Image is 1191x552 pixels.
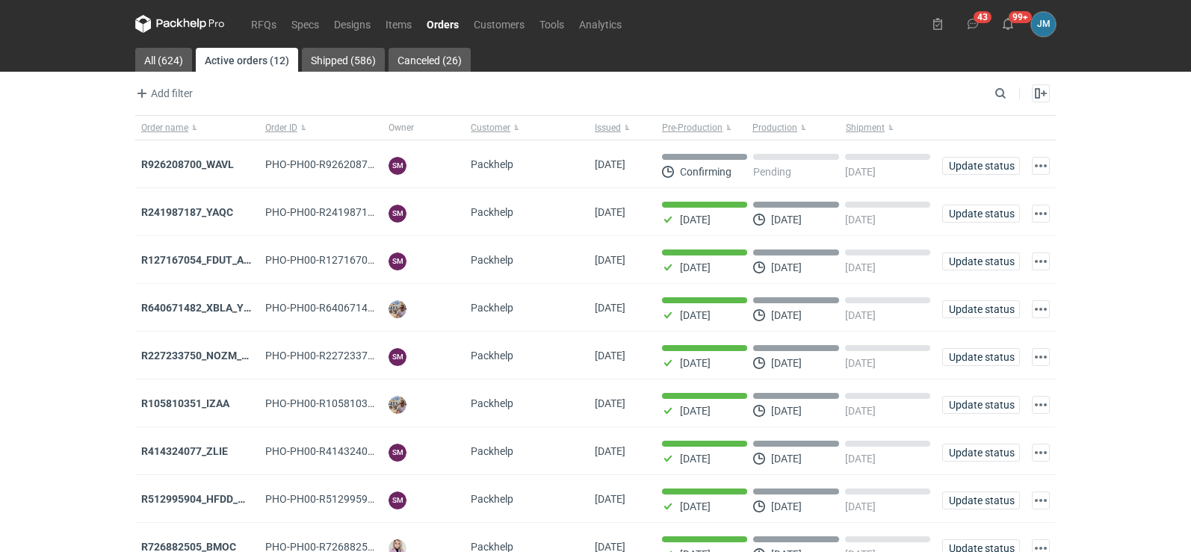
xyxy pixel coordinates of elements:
span: Packhelp [471,206,513,218]
a: R241987187_YAQC [141,206,233,218]
span: PHO-PH00-R241987187_YAQC [265,206,410,218]
span: PHO-PH00-R640671482_XBLA_YSXL_LGDV_BUVN_WVLV [265,302,535,314]
span: Order name [141,122,188,134]
p: [DATE] [845,405,876,417]
strong: R926208700_WAVL [141,158,234,170]
a: RFQs [244,15,284,33]
button: 99+ [996,12,1020,36]
button: Update status [942,444,1020,462]
span: PHO-PH00-R105810351_IZAA [265,397,406,409]
a: Designs [327,15,378,33]
span: PHO-PH00-R227233750_NOZM_V1 [265,350,431,362]
button: Add filter [132,84,194,102]
a: Customers [466,15,532,33]
button: Actions [1032,444,1050,462]
button: Shipment [843,116,936,140]
figcaption: JM [1031,12,1056,37]
span: 04/09/2025 [595,350,625,362]
button: Update status [942,157,1020,175]
p: [DATE] [771,309,802,321]
p: [DATE] [771,500,802,512]
button: Update status [942,396,1020,414]
button: Update status [942,205,1020,223]
span: PHO-PH00-R926208700_WAVL [265,158,412,170]
p: [DATE] [680,214,711,226]
p: [DATE] [845,357,876,369]
figcaption: SM [389,491,406,509]
button: 43 [961,12,985,36]
span: Packhelp [471,493,513,505]
span: Update status [949,161,1013,171]
span: Pre-Production [662,122,723,134]
span: PHO-PH00-R414324077_ZLIE [265,445,405,457]
p: [DATE] [845,166,876,178]
span: Packhelp [471,445,513,457]
span: Update status [949,256,1013,267]
input: Search [992,84,1039,102]
svg: Packhelp Pro [135,15,225,33]
button: Actions [1032,491,1050,509]
p: [DATE] [680,453,711,465]
span: Production [752,122,797,134]
span: Update status [949,495,1013,506]
button: Pre-Production [656,116,749,140]
span: 09/09/2025 [595,254,625,266]
span: Order ID [265,122,297,134]
button: Actions [1032,348,1050,366]
p: [DATE] [680,309,711,321]
span: Customer [471,122,510,134]
a: All (624) [135,48,192,72]
button: Actions [1032,396,1050,414]
span: 08/09/2025 [595,302,625,314]
button: Actions [1032,252,1050,270]
figcaption: SM [389,205,406,223]
p: [DATE] [680,357,711,369]
a: R414324077_ZLIE [141,445,228,457]
button: Actions [1032,205,1050,223]
span: Packhelp [471,350,513,362]
p: [DATE] [680,405,711,417]
button: Customer [465,116,589,140]
span: Issued [595,122,621,134]
a: Tools [532,15,572,33]
a: Analytics [572,15,629,33]
span: 11/09/2025 [595,158,625,170]
div: Joanna Myślak [1031,12,1056,37]
a: R127167054_FDUT_ACTL [141,254,263,266]
figcaption: SM [389,252,406,270]
p: [DATE] [845,261,876,273]
p: [DATE] [771,214,802,226]
p: Confirming [680,166,731,178]
span: Add filter [133,84,193,102]
p: [DATE] [771,405,802,417]
p: [DATE] [845,214,876,226]
p: Pending [753,166,791,178]
figcaption: SM [389,157,406,175]
a: Specs [284,15,327,33]
a: R512995904_HFDD_MOOR [141,493,268,505]
a: Canceled (26) [389,48,471,72]
button: Production [749,116,843,140]
span: Packhelp [471,254,513,266]
a: R640671482_XBLA_YSXL_LGDV_BUVN_WVLV [141,302,359,314]
p: [DATE] [771,357,802,369]
a: R227233750_NOZM_V1 [141,350,254,362]
button: Order ID [259,116,383,140]
span: PHO-PH00-R127167054_FDUT_ACTL [265,254,439,266]
p: [DATE] [845,500,876,512]
a: Shipped (586) [302,48,385,72]
img: Michał Palasek [389,300,406,318]
p: [DATE] [771,261,802,273]
button: Issued [589,116,656,140]
a: R105810351_IZAA [141,397,229,409]
p: [DATE] [680,261,711,273]
span: Packhelp [471,397,513,409]
span: Update status [949,400,1013,410]
span: Update status [949,352,1013,362]
span: 10/09/2025 [595,206,625,218]
span: Shipment [846,122,885,134]
button: Actions [1032,300,1050,318]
